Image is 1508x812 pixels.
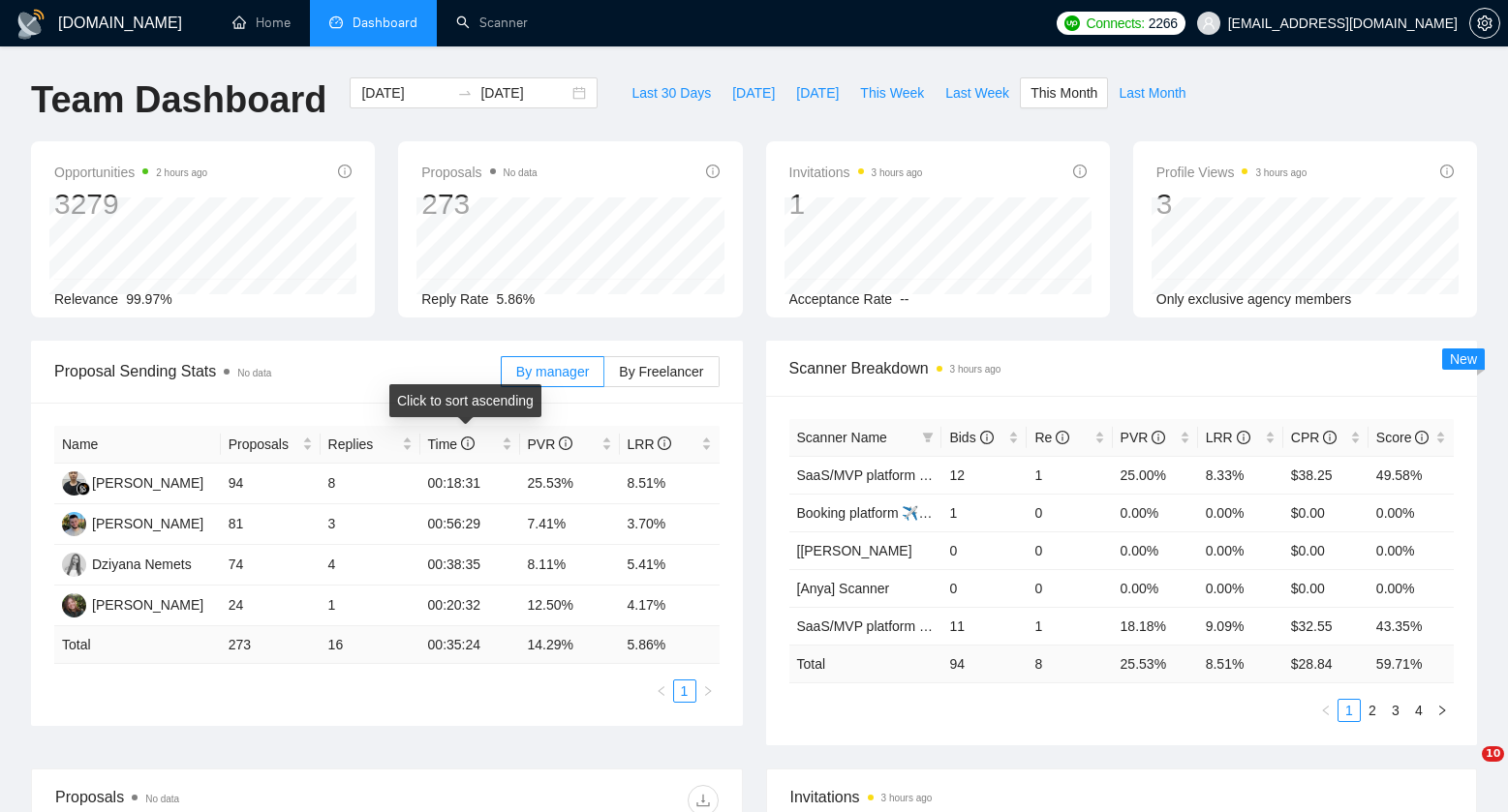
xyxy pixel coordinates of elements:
[650,679,673,703] button: left
[1469,8,1500,39] button: setting
[1450,351,1477,367] span: New
[520,586,620,626] td: 12.50%
[689,793,718,808] span: download
[1436,705,1448,716] span: right
[338,165,352,178] span: info-circle
[1113,531,1198,569] td: 0.00%
[1113,645,1198,682] td: 25.53 %
[1320,705,1332,716] span: left
[92,594,203,616] div: [PERSON_NAME]
[1283,607,1369,645] td: $32.55
[1027,531,1112,569] td: 0
[321,545,420,586] td: 4
[1362,700,1383,721] a: 2
[221,426,321,464] th: Proposals
[54,161,207,184] span: Opportunities
[620,504,720,545] td: 3.70%
[1440,165,1454,178] span: info-circle
[789,161,923,184] span: Invitations
[421,161,537,184] span: Proposals
[1369,645,1454,682] td: 59.71 %
[797,543,912,558] a: [[PERSON_NAME]
[54,426,221,464] th: Name
[621,77,722,108] button: Last 30 Days
[941,645,1027,682] td: 94
[353,15,417,31] span: Dashboard
[1442,746,1489,793] iframe: Intercom live chat
[1385,700,1406,721] a: 3
[1431,699,1454,722] button: right
[722,77,785,108] button: [DATE]
[950,364,1001,375] time: 3 hours ago
[1198,531,1283,569] td: 0.00%
[1408,700,1430,721] a: 4
[1121,430,1166,445] span: PVR
[941,456,1027,494] td: 12
[31,77,326,123] h1: Team Dashboard
[732,82,775,104] span: [DATE]
[92,554,192,575] div: Dziyana Nemets
[145,794,179,804] span: No data
[420,545,520,586] td: 00:38:35
[62,471,86,496] img: FG
[321,464,420,504] td: 8
[1431,699,1454,722] li: Next Page
[797,618,1018,634] a: SaaS/MVP platform ☁️💻 [weekend]
[790,785,1454,809] span: Invitations
[941,569,1027,607] td: 0
[1376,430,1429,445] span: Score
[631,82,711,104] span: Last 30 Days
[428,436,475,452] span: Time
[520,545,620,586] td: 8.11%
[1470,15,1499,31] span: setting
[1064,15,1080,31] img: upwork-logo.png
[62,593,86,617] img: HH
[221,626,321,664] td: 273
[62,512,86,536] img: AK
[1056,431,1069,444] span: info-circle
[1086,13,1144,34] span: Connects:
[1314,699,1338,722] button: left
[1113,569,1198,607] td: 0.00%
[221,545,321,586] td: 74
[797,581,890,596] a: [Anya] Scanner
[1020,77,1108,108] button: This Month
[658,436,671,450] span: info-circle
[673,679,696,703] li: 1
[62,556,192,571] a: DNDziyana Nemets
[1027,569,1112,607] td: 0
[620,545,720,586] td: 5.41%
[126,291,171,307] span: 99.97%
[620,586,720,626] td: 4.17%
[1113,494,1198,531] td: 0.00%
[674,680,695,702] a: 1
[702,685,714,697] span: right
[321,426,420,464] th: Replies
[1469,15,1500,31] a: setting
[62,596,203,612] a: HH[PERSON_NAME]
[1369,494,1454,531] td: 0.00%
[420,626,520,664] td: 00:35:24
[329,15,343,29] span: dashboard
[156,167,207,178] time: 2 hours ago
[54,626,221,664] td: Total
[900,291,908,307] span: --
[620,464,720,504] td: 8.51%
[628,436,672,452] span: LRR
[504,167,538,178] span: No data
[941,607,1027,645] td: 11
[1027,456,1112,494] td: 1
[480,82,569,104] input: End date
[229,434,298,455] span: Proposals
[221,586,321,626] td: 24
[461,436,475,450] span: info-circle
[1283,494,1369,531] td: $0.00
[1027,494,1112,531] td: 0
[77,482,90,496] img: gigradar-bm.png
[321,586,420,626] td: 1
[1206,430,1250,445] span: LRR
[1027,645,1112,682] td: 8
[528,436,573,452] span: PVR
[456,15,528,31] a: searchScanner
[1339,700,1360,721] a: 1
